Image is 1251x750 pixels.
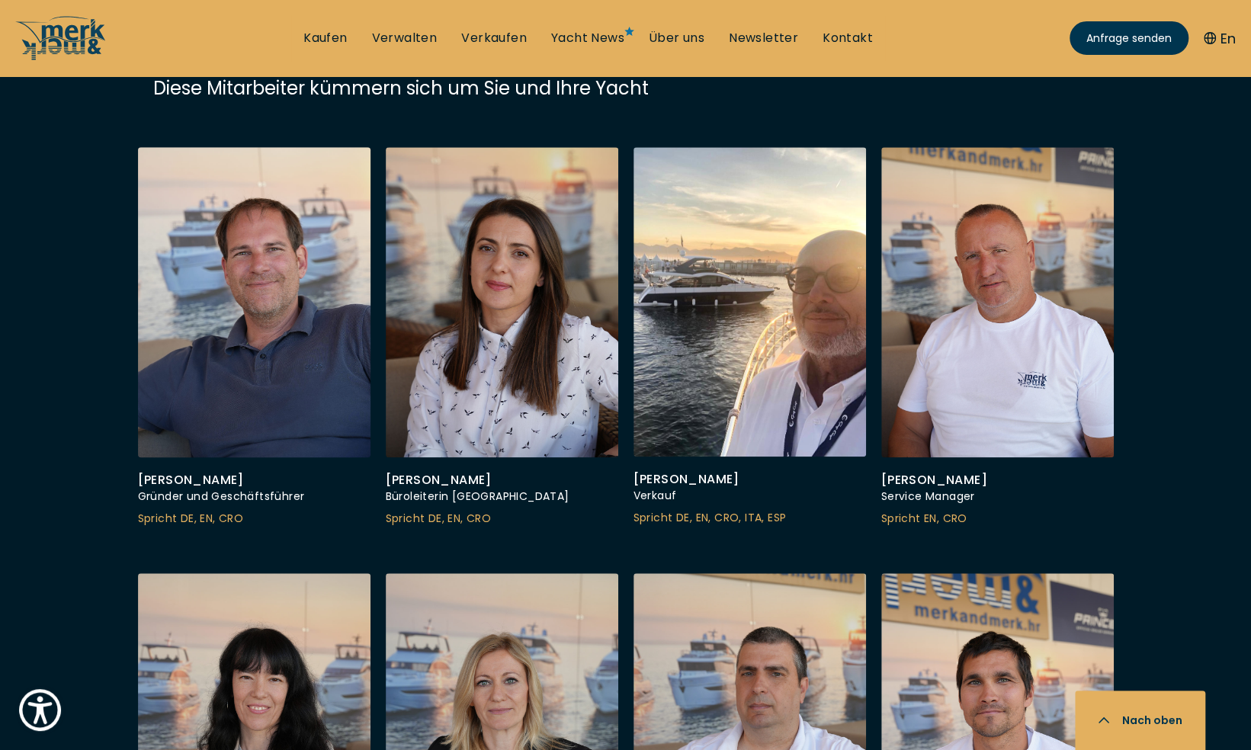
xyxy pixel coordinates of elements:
[649,30,704,46] a: Über uns
[1204,28,1236,49] button: En
[1086,30,1172,46] span: Anfrage senden
[551,30,624,46] a: Yacht News
[428,511,491,526] span: DE, EN, CRO
[1075,691,1205,750] button: Nach oben
[634,509,866,527] div: Spricht
[138,488,370,506] div: Gründer und Geschäftsführer
[138,510,370,528] div: Spricht
[729,30,798,46] a: Newsletter
[634,472,866,487] div: [PERSON_NAME]
[676,510,786,525] span: DE, EN, CRO, ITA, ESP
[181,511,243,526] span: DE, EN, CRO
[823,30,873,46] a: Kontakt
[881,510,1114,528] div: Spricht
[634,487,866,505] div: Verkauf
[881,488,1114,506] div: Service Manager
[881,473,1114,488] div: [PERSON_NAME]
[153,75,1099,101] p: Diese Mitarbeiter kümmern sich um Sie und Ihre Yacht
[372,30,438,46] a: Verwalten
[386,510,618,528] div: Spricht
[924,511,967,526] span: EN, CRO
[303,30,347,46] a: Kaufen
[15,685,65,735] button: Show Accessibility Preferences
[461,30,527,46] a: Verkaufen
[138,473,370,488] div: [PERSON_NAME]
[386,473,618,488] div: [PERSON_NAME]
[1070,21,1188,55] a: Anfrage senden
[386,488,618,506] div: Büroleiterin [GEOGRAPHIC_DATA]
